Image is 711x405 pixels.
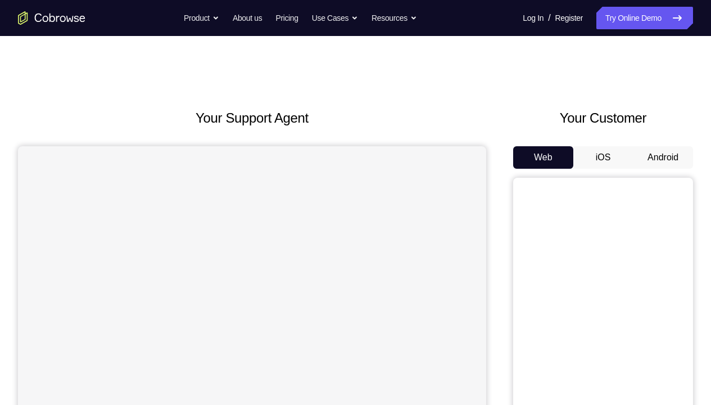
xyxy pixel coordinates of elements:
h2: Your Support Agent [18,108,486,128]
a: Try Online Demo [596,7,693,29]
a: Log In [523,7,544,29]
h2: Your Customer [513,108,693,128]
button: Resources [372,7,417,29]
button: Android [633,146,693,169]
a: Pricing [275,7,298,29]
a: Register [555,7,583,29]
button: Web [513,146,573,169]
button: Use Cases [312,7,358,29]
button: iOS [573,146,633,169]
a: Go to the home page [18,11,85,25]
span: / [548,11,550,25]
a: About us [233,7,262,29]
button: Product [184,7,219,29]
